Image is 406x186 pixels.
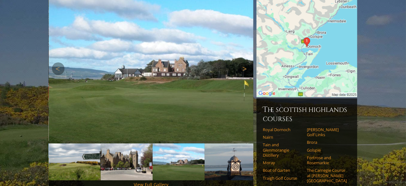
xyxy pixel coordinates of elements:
[307,155,347,166] a: Fortrose and Rosemarkie
[263,176,303,181] a: Traigh Golf Course
[263,135,303,140] a: Nairn
[263,142,303,158] a: Tain and Glenmorangie Distillery
[307,140,347,145] a: Brora
[263,127,303,132] a: Royal Dornoch
[263,105,351,123] h6: The Scottish Highlands Courses
[307,168,347,183] a: The Carnegie Course at [PERSON_NAME][GEOGRAPHIC_DATA]
[307,148,347,153] a: Golspie
[238,62,250,75] a: Next
[263,168,303,173] a: Boat of Garten
[52,62,65,75] a: Previous
[307,127,347,137] a: [PERSON_NAME] Golf Links
[263,160,303,165] a: Moray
